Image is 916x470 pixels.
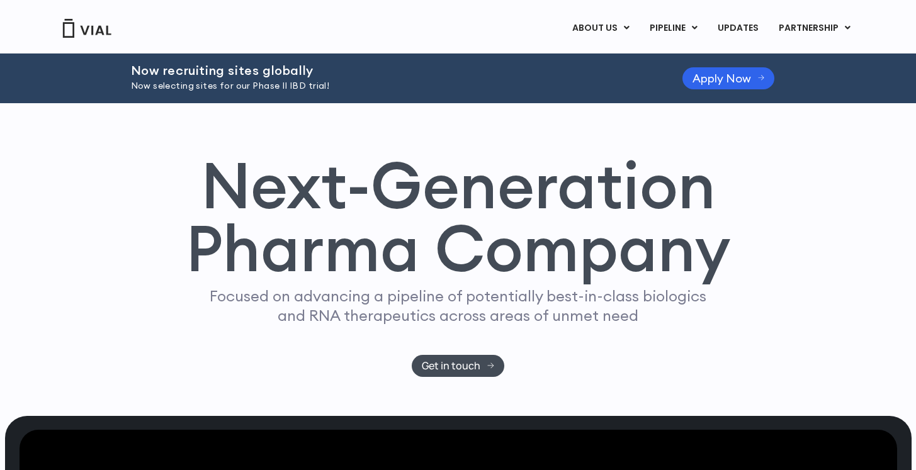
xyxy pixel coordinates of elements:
[131,79,651,93] p: Now selecting sites for our Phase II IBD trial!
[422,361,480,371] span: Get in touch
[682,67,775,89] a: Apply Now
[412,355,504,377] a: Get in touch
[693,74,751,83] span: Apply Now
[640,18,707,39] a: PIPELINEMenu Toggle
[708,18,768,39] a: UPDATES
[205,286,712,325] p: Focused on advancing a pipeline of potentially best-in-class biologics and RNA therapeutics acros...
[562,18,639,39] a: ABOUT USMenu Toggle
[62,19,112,38] img: Vial Logo
[131,64,651,77] h2: Now recruiting sites globally
[769,18,861,39] a: PARTNERSHIPMenu Toggle
[186,154,731,281] h1: Next-Generation Pharma Company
